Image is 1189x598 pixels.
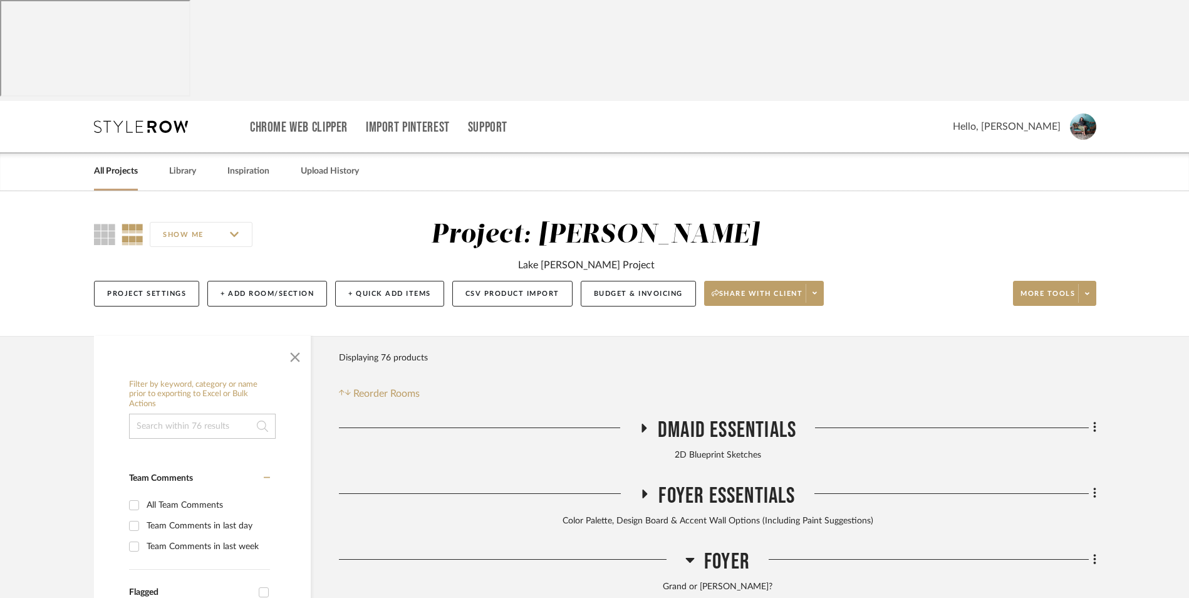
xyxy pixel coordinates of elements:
input: Search within 76 results [129,414,276,439]
button: Budget & Invoicing [581,281,696,307]
a: Support [468,122,507,133]
button: + Quick Add Items [335,281,444,307]
img: avatar [1070,113,1096,140]
span: Team Comments [129,474,193,483]
button: + Add Room/Section [207,281,327,307]
span: Hello, [PERSON_NAME] [953,119,1061,134]
div: Color Palette, Design Board & Accent Wall Options (Including Paint Suggestions) [339,515,1096,528]
span: Foyer [704,548,750,575]
div: Project: [PERSON_NAME] [431,222,759,248]
a: Upload History [301,163,359,180]
button: More tools [1013,281,1096,306]
div: Grand or [PERSON_NAME]? [339,580,1096,594]
div: All Team Comments [147,495,267,515]
div: 2D Blueprint Sketches [339,449,1096,463]
button: Close [283,342,308,367]
a: Chrome Web Clipper [250,122,348,133]
span: Share with client [712,289,803,308]
a: Library [169,163,196,180]
span: DMAID Essentials [658,417,796,444]
a: Inspiration [227,163,269,180]
button: Project Settings [94,281,199,307]
button: Share with client [704,281,824,306]
a: All Projects [94,163,138,180]
h6: Filter by keyword, category or name prior to exporting to Excel or Bulk Actions [129,380,276,409]
div: Lake [PERSON_NAME] Project [518,258,655,273]
div: Team Comments in last day [147,516,267,536]
div: Team Comments in last week [147,537,267,557]
span: More tools [1020,289,1075,308]
span: Reorder Rooms [353,386,420,401]
a: Import Pinterest [366,122,450,133]
button: Reorder Rooms [339,386,420,401]
div: Flagged [129,587,252,598]
div: Displaying 76 products [339,345,428,370]
button: CSV Product Import [452,281,573,307]
span: Foyer Essentials [658,483,795,510]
